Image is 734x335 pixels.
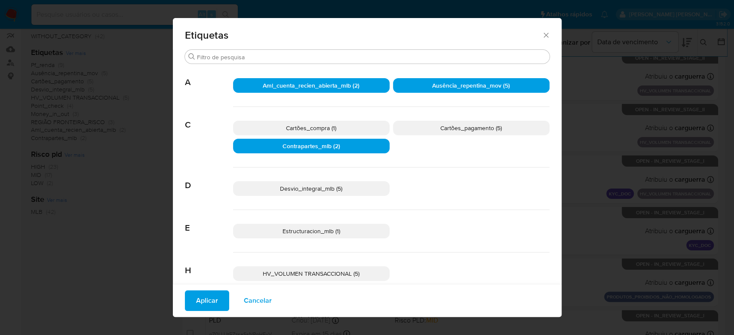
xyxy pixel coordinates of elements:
span: E [185,210,233,233]
div: Desvio_integral_mlb (5) [233,181,390,196]
span: Cancelar [244,291,272,310]
span: Contrapartes_mlb (2) [283,142,340,150]
div: Cartões_pagamento (5) [393,121,550,135]
span: Aml_cuenta_recien_abierta_mlb (2) [263,81,359,90]
span: C [185,107,233,130]
span: H [185,253,233,276]
span: Cartões_compra (1) [286,124,336,132]
button: Fechar [542,31,550,39]
span: A [185,64,233,88]
span: HV_VOLUMEN TRANSACCIONAL (5) [263,269,359,278]
button: Cancelar [233,290,283,311]
div: Contrapartes_mlb (2) [233,139,390,153]
span: Aplicar [196,291,218,310]
div: HV_VOLUMEN TRANSACCIONAL (5) [233,266,390,281]
div: Ausência_repentina_mov (5) [393,78,550,93]
div: Aml_cuenta_recien_abierta_mlb (2) [233,78,390,93]
div: Cartões_compra (1) [233,121,390,135]
span: Etiquetas [185,30,542,40]
span: Ausência_repentina_mov (5) [432,81,510,90]
button: Buscar [188,53,195,60]
span: Desvio_integral_mlb (5) [280,184,342,193]
span: Estructuracion_mlb (1) [283,227,340,235]
div: Estructuracion_mlb (1) [233,224,390,238]
button: Aplicar [185,290,229,311]
input: Filtro de pesquisa [197,53,546,61]
span: D [185,167,233,191]
span: Cartões_pagamento (5) [440,124,502,132]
